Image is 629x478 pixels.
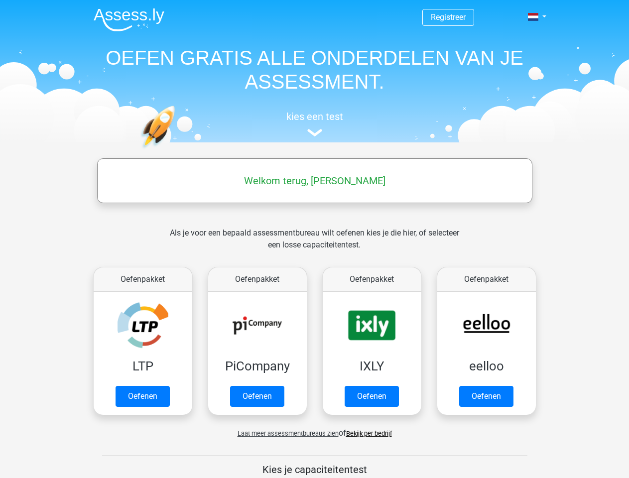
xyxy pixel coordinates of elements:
h5: kies een test [86,111,544,122]
img: Assessly [94,8,164,31]
img: assessment [307,129,322,136]
div: of [86,419,544,439]
a: Oefenen [459,386,513,407]
a: Registreer [431,12,466,22]
a: Oefenen [345,386,399,407]
a: Oefenen [116,386,170,407]
h5: Welkom terug, [PERSON_NAME] [102,175,527,187]
span: Laat meer assessmentbureaus zien [238,430,339,437]
a: Bekijk per bedrijf [346,430,392,437]
img: oefenen [140,106,214,196]
div: Als je voor een bepaald assessmentbureau wilt oefenen kies je die hier, of selecteer een losse ca... [162,227,467,263]
h1: OEFEN GRATIS ALLE ONDERDELEN VAN JE ASSESSMENT. [86,46,544,94]
h5: Kies je capaciteitentest [102,464,527,476]
a: Oefenen [230,386,284,407]
a: kies een test [86,111,544,137]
